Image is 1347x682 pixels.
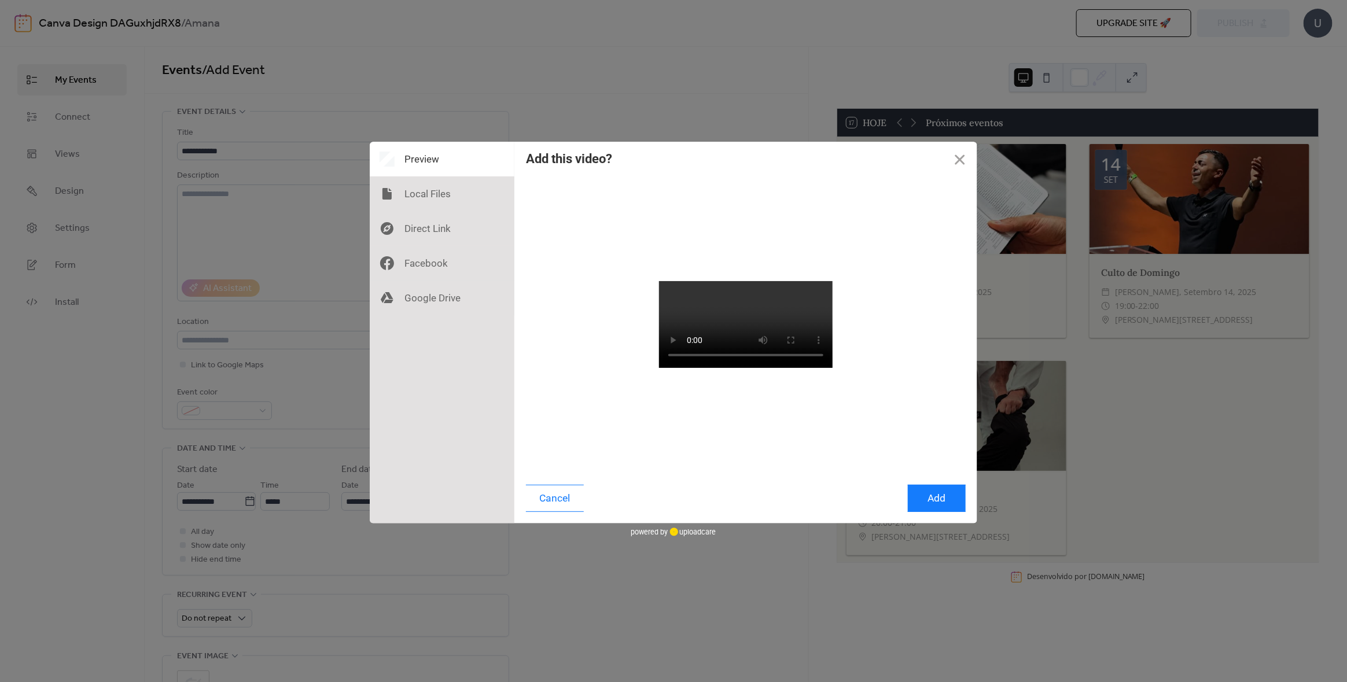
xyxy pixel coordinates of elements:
[526,485,584,512] button: Cancel
[631,524,716,541] div: powered by
[370,281,514,315] div: Google Drive
[668,528,716,536] a: uploadcare
[370,142,514,176] div: Preview
[526,152,612,166] div: Add this video?
[943,142,977,176] button: Close
[370,211,514,246] div: Direct Link
[908,485,966,512] button: Add
[370,176,514,211] div: Local Files
[370,246,514,281] div: Facebook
